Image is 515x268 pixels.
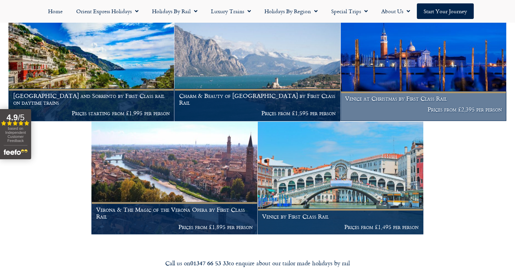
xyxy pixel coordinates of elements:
[345,106,501,113] p: Prices from £2,395 per person
[258,3,324,19] a: Holidays by Region
[341,8,507,121] a: Venice at Christmas by First Class Rail Prices from £2,395 per person
[324,3,374,19] a: Special Trips
[179,110,336,117] p: Prices from £1,595 per person
[190,258,229,267] strong: 01347 66 53 33
[68,259,447,267] div: Call us on to enquire about our tailor made holidays by rail
[345,95,501,102] h1: Venice at Christmas by First Class Rail
[262,213,419,220] h1: Venice by First Class Rail
[96,206,253,219] h1: Verona & The Magic of the Verona Opera by First Class Rail
[69,3,145,19] a: Orient Express Holidays
[91,122,257,235] a: Verona & The Magic of the Verona Opera by First Class Rail Prices from £1,895 per person
[145,3,204,19] a: Holidays by Rail
[8,8,174,121] a: [GEOGRAPHIC_DATA] and Sorrento by First Class rail on daytime trains Prices starting from £1,995 ...
[13,110,170,117] p: Prices starting from £1,995 per person
[374,3,417,19] a: About Us
[3,3,512,19] nav: Menu
[204,3,258,19] a: Luxury Trains
[174,8,340,121] a: Charm & Beauty of [GEOGRAPHIC_DATA] by First Class Rail Prices from £1,595 per person
[13,92,170,106] h1: [GEOGRAPHIC_DATA] and Sorrento by First Class rail on daytime trains
[96,223,253,230] p: Prices from £1,895 per person
[417,3,474,19] a: Start your Journey
[258,122,424,235] a: Venice by First Class Rail Prices from £1,495 per person
[179,92,336,106] h1: Charm & Beauty of [GEOGRAPHIC_DATA] by First Class Rail
[262,223,419,230] p: Prices from £1,495 per person
[41,3,69,19] a: Home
